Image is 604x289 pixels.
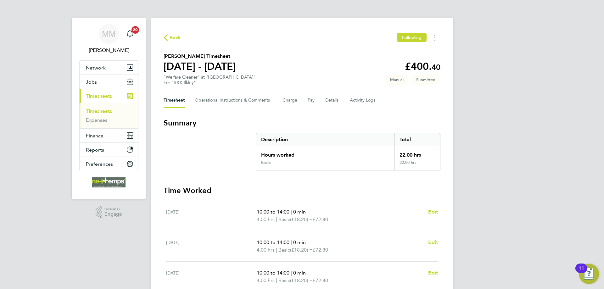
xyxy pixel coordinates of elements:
span: | [291,239,292,245]
button: Charge [282,93,298,108]
span: Back [170,34,181,42]
a: Powered byEngage [96,206,122,218]
button: Operational Instructions & Comments [195,93,272,108]
img: net-temps-logo-retina.png [92,177,126,187]
button: Timesheets Menu [429,33,440,42]
div: Hours worked [256,146,394,160]
span: Engage [104,212,122,217]
div: 11 [579,268,584,276]
span: Edit [428,209,438,215]
div: [DATE] [166,269,257,284]
span: Basic [278,216,290,223]
span: Basic [278,277,290,284]
button: Jobs [80,75,138,89]
button: Timesheets [80,89,138,103]
span: Edit [428,270,438,276]
div: Timesheets [80,103,138,128]
span: 10:00 to 14:00 [257,270,289,276]
span: (£18.20) = [290,247,313,253]
span: Reports [86,147,104,153]
div: Basic [261,160,271,165]
span: Preferences [86,161,113,167]
button: Reports [80,143,138,157]
span: Following [402,35,422,40]
span: (£18.20) = [290,277,313,283]
a: Go to home page [79,177,138,187]
span: 40 [432,63,440,72]
span: 0 min [293,270,306,276]
span: Powered by [104,206,122,212]
div: Summary [256,133,440,170]
span: | [276,277,277,283]
h1: [DATE] - [DATE] [164,60,236,73]
span: £72.80 [313,216,328,222]
h3: Time Worked [164,186,440,196]
button: Pay [308,93,315,108]
span: 0 min [293,209,306,215]
a: Expenses [86,117,107,123]
app-decimal: £400. [405,60,440,72]
button: Back [164,34,181,42]
h2: [PERSON_NAME] Timesheet [164,53,236,60]
div: [DATE] [166,208,257,223]
span: | [276,247,277,253]
span: Edit [428,239,438,245]
a: MM[PERSON_NAME] [79,24,138,54]
div: [DATE] [166,239,257,254]
nav: Main navigation [72,18,146,199]
span: Finance [86,133,103,139]
div: 22.00 hrs [394,146,440,160]
span: Mia Mellors [79,47,138,54]
span: | [291,270,292,276]
button: Finance [80,129,138,142]
span: 4.00 hrs [257,216,275,222]
span: Timesheets [86,93,112,99]
button: Preferences [80,157,138,171]
span: 10:00 to 14:00 [257,209,289,215]
span: | [276,216,277,222]
div: For "B&K Ilkley" [164,80,255,85]
div: Description [256,133,394,146]
div: Total [394,133,440,146]
a: Edit [428,208,438,216]
a: Timesheets [86,108,112,114]
span: Basic [278,246,290,254]
span: £72.80 [313,277,328,283]
span: This timesheet is Submitted. [411,75,440,85]
a: 20 [124,24,136,44]
span: (£18.20) = [290,216,313,222]
button: Network [80,61,138,75]
div: 22.00 hrs [394,160,440,170]
span: 20 [131,26,139,34]
span: This timesheet was manually created. [385,75,409,85]
button: Timesheet [164,93,185,108]
span: £72.80 [313,247,328,253]
span: Network [86,65,106,71]
h3: Summary [164,118,440,128]
span: Jobs [86,79,97,85]
span: MM [102,30,116,38]
button: Open Resource Center, 11 new notifications [579,264,599,284]
span: 4.00 hrs [257,247,275,253]
button: Following [397,33,427,42]
span: 4.00 hrs [257,277,275,283]
div: "Welfare Cleaner" at "[GEOGRAPHIC_DATA]" [164,75,255,85]
a: Edit [428,239,438,246]
a: Edit [428,269,438,277]
span: | [291,209,292,215]
button: Details [325,93,340,108]
span: 0 min [293,239,306,245]
span: 10:00 to 14:00 [257,239,289,245]
button: Activity Logs [350,93,376,108]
